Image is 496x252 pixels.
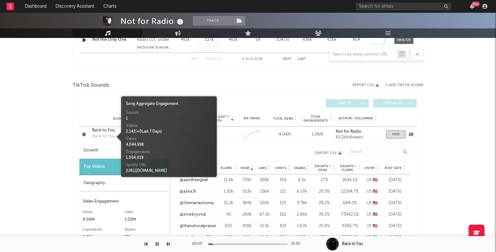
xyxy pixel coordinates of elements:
div: Not for Radio [120,16,185,26]
div: [DATE] [272,37,294,43]
button: UGC(1) [326,99,369,107]
span: UGC ( 1 ) [330,101,359,105]
span: Views [240,166,250,170]
div: 95 [221,211,237,218]
a: Back to You [92,127,159,134]
div: 1.02M [125,216,167,224]
div: US [364,189,380,195]
div: 180k [240,234,254,241]
div: Back to You [92,133,115,140]
div: 616k [321,37,343,43]
span: Engmts / Fllwrs. [339,164,357,172]
a: @giantbeanis69 [180,234,211,241]
span: Videos (last 7 days) [204,115,230,122]
div: Sounds [126,110,212,116]
div: 26.2 % [313,211,335,218]
div: 39k [125,233,167,241]
div: Shares [125,226,167,233]
div: 2,142 ( + 0 Last 7 Days) [126,129,212,135]
div: 4.04M [83,216,125,224]
button: + Add TikTok Sound [379,84,423,87]
div: 29 % [313,234,335,241]
span: Author / Followers [339,116,373,121]
div: [DATE] [383,211,407,218]
div: 4.04M [270,131,300,138]
div: Geography [79,175,170,191]
span: Total Views [273,117,293,121]
div: Comments [83,226,125,233]
span: Fllwrs. [221,166,233,170]
div: 137k [199,37,220,43]
div: 6.1k [294,177,310,183]
span: 🇺🇸 [373,224,378,228]
div: 2.57k [294,234,310,241]
div: US [364,234,380,241]
div: 28.2 % [313,200,335,206]
div: [DATE] [383,200,407,206]
div: 27 % [313,177,335,183]
div: 51.1k [257,223,272,229]
div: 01:00 [291,240,304,248]
div: Video Engagement [83,198,167,205]
div: 15.2k [221,200,237,206]
div: US [364,200,380,206]
div: 25.4 % [313,223,335,229]
div: Not the Only One [92,37,134,43]
span: Official ( 0 ) [378,101,407,105]
div: Spotify URL [126,162,212,168]
div: 1.06M [303,131,332,138]
div: 1,064,019 [126,155,212,161]
div: 8365.7 % [339,223,361,229]
button: 99+ [470,4,474,9]
div: US [364,211,380,218]
div: 632 [221,223,237,229]
div: [DATE] [383,234,407,241]
div: [DATE] [383,177,407,183]
span: 🇺🇸 [373,235,378,240]
div: 9899.2 % [339,234,361,241]
div: 719k [240,177,254,183]
div: 3.78k [294,200,310,206]
div: Song Aggregate Engagement [126,101,212,107]
div: 6M Trend [237,116,267,121]
a: @aandrewjjoel [180,177,208,183]
div: 73942.1 % [339,211,361,218]
div: Views [126,136,212,142]
div: © 2025 Not for Radio LLC under exclusive license to Atlantic Recording Corporation and Nice Life ... [137,28,172,51]
div: 616k [297,37,318,43]
span: 🇺🇸 [373,212,378,217]
div: 103 [275,223,291,229]
div: 99 + [472,2,480,6]
a: @axhx3r [180,189,196,195]
div: 553k [240,189,254,195]
span: Shares [294,166,306,170]
div: 188k [257,177,272,183]
div: 119 [275,200,291,206]
div: Videos [126,123,212,129]
div: 49.3k [257,234,272,241]
span: Sound Name [113,117,134,121]
div: 2.82k [83,233,125,241]
span: 🇺🇸 [373,178,378,182]
div: 11.8k [221,177,237,183]
div: 67.2k [257,211,272,218]
span: TikTok Sounds [73,82,109,89]
div: 369k [240,200,254,206]
div: 12284.7 % [339,189,361,195]
a: [URL][DOMAIN_NAME] [126,169,167,173]
div: US [364,177,380,183]
div: N/A [346,37,367,43]
div: 6.57k [294,189,310,195]
div: 1.32k [221,189,237,195]
div: [DATE] [383,189,407,195]
div: US [364,223,380,229]
span: 🇺🇸 [373,189,378,194]
div: 295 [275,234,291,241]
div: 1 [126,116,212,122]
span: Total Engagements [303,115,329,122]
input: Search by song name or URL [330,52,397,57]
button: Export CSV [353,83,379,87]
div: 100k [257,200,272,206]
div: 4,044,998 [126,142,212,148]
